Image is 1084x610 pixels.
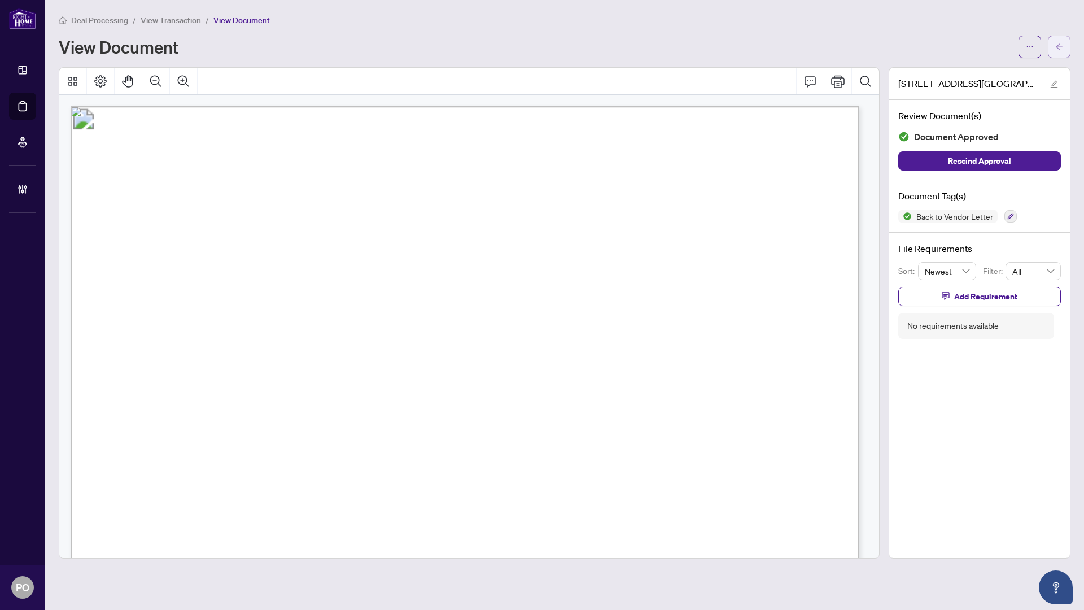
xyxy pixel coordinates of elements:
[954,287,1017,306] span: Add Requirement
[71,15,128,25] span: Deal Processing
[948,152,1011,170] span: Rescind Approval
[213,15,270,25] span: View Document
[898,151,1061,171] button: Rescind Approval
[983,265,1006,277] p: Filter:
[898,242,1061,255] h4: File Requirements
[898,109,1061,123] h4: Review Document(s)
[907,320,999,332] div: No requirements available
[141,15,201,25] span: View Transaction
[898,265,918,277] p: Sort:
[59,38,178,56] h1: View Document
[1012,263,1054,280] span: All
[925,263,970,280] span: Newest
[133,14,136,27] li: /
[912,212,998,220] span: Back to Vendor Letter
[9,8,36,29] img: logo
[898,287,1061,306] button: Add Requirement
[898,189,1061,203] h4: Document Tag(s)
[1050,80,1058,88] span: edit
[1055,43,1063,51] span: arrow-left
[16,579,29,595] span: PO
[1039,570,1073,604] button: Open asap
[898,210,912,223] img: Status Icon
[1026,43,1034,51] span: ellipsis
[898,77,1039,90] span: [STREET_ADDRESS][GEOGRAPHIC_DATA]pdf
[206,14,209,27] li: /
[914,129,999,145] span: Document Approved
[59,16,67,24] span: home
[898,131,910,142] img: Document Status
